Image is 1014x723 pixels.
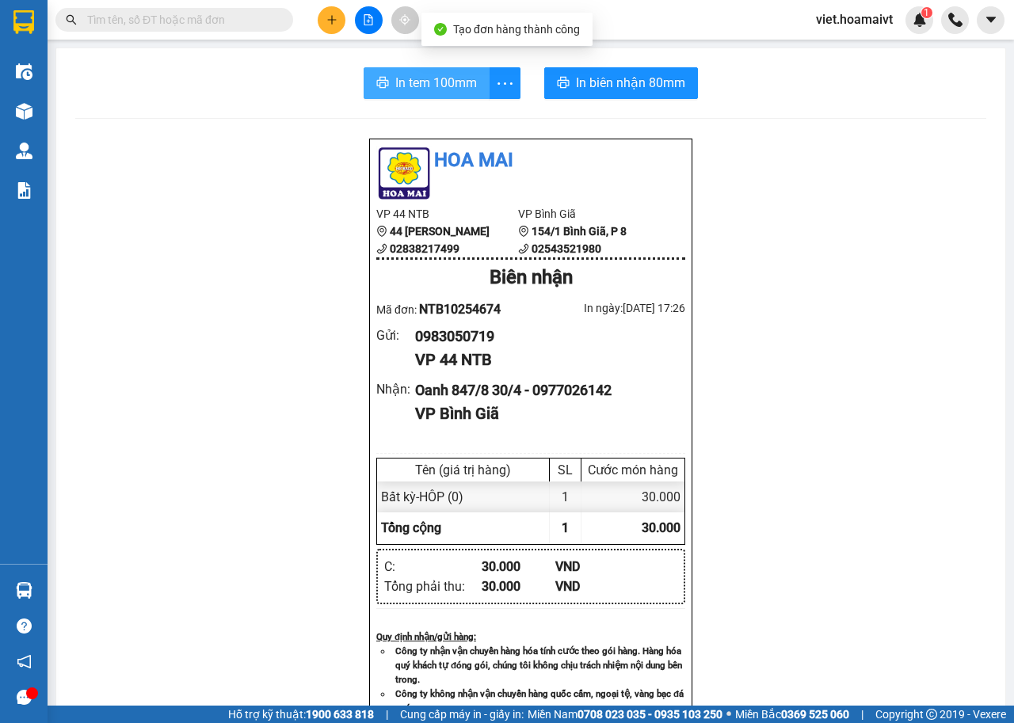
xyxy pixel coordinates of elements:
[400,706,524,723] span: Cung cấp máy in - giấy in:
[8,88,19,99] span: environment
[17,654,32,669] span: notification
[913,13,927,27] img: icon-new-feature
[576,73,685,93] span: In biên nhận 80mm
[415,401,673,426] div: VP Bình Giã
[376,146,432,201] img: logo.jpg
[376,299,531,319] div: Mã đơn:
[726,711,731,717] span: ⚪️
[376,263,685,293] div: Biên nhận
[376,379,415,399] div: Nhận :
[66,14,77,25] span: search
[518,243,529,254] span: phone
[386,706,388,723] span: |
[781,708,849,721] strong: 0369 525 060
[434,23,447,36] span: check-circle
[482,557,555,576] div: 30.000
[557,76,570,91] span: printer
[562,520,569,535] span: 1
[578,708,722,721] strong: 0708 023 035 - 0935 103 250
[355,6,383,34] button: file-add
[390,225,490,238] b: 44 [PERSON_NAME]
[419,302,501,317] span: NTB10254674
[16,63,32,80] img: warehouse-icon
[528,706,722,723] span: Miền Nam
[318,6,345,34] button: plus
[415,348,673,372] div: VP 44 NTB
[376,243,387,254] span: phone
[924,7,929,18] span: 1
[948,13,963,27] img: phone-icon
[803,10,905,29] span: viet.hoamaivt
[532,242,601,255] b: 02543521980
[376,146,685,176] li: Hoa Mai
[395,73,477,93] span: In tem 100mm
[306,708,374,721] strong: 1900 633 818
[326,14,337,25] span: plus
[109,88,120,99] span: environment
[391,6,419,34] button: aim
[390,242,459,255] b: 02838217499
[384,576,482,596] div: Tổng phải thu :
[415,379,673,401] div: Oanh 847/8 30/4 - 0977026142
[8,8,63,63] img: logo.jpg
[381,462,545,478] div: Tên (giá trị hàng)
[489,67,520,99] button: more
[921,7,932,18] sup: 1
[532,225,627,238] b: 154/1 Bình Giã, P 8
[585,462,680,478] div: Cước món hàng
[109,87,195,117] b: QL51, PPhước Trung, TPBà Rịa
[8,8,230,38] li: Hoa Mai
[482,576,555,596] div: 30.000
[17,618,32,634] span: question-circle
[376,226,387,237] span: environment
[977,6,1004,34] button: caret-down
[531,299,685,317] div: In ngày: [DATE] 17:26
[376,205,518,223] li: VP 44 NTB
[16,143,32,159] img: warehouse-icon
[642,520,680,535] span: 30.000
[555,557,629,576] div: VND
[364,67,490,99] button: printerIn tem 100mm
[376,325,415,345] div: Gửi :
[415,325,673,348] div: 0983050719
[376,76,389,91] span: printer
[384,557,482,576] div: C :
[395,688,684,713] strong: Công ty không nhận vận chuyển hàng quốc cấm, ngoại tệ, vàng bạc đá quý.
[376,630,685,644] div: Quy định nhận/gửi hàng :
[861,706,863,723] span: |
[555,576,629,596] div: VND
[16,182,32,199] img: solution-icon
[13,10,34,34] img: logo-vxr
[453,23,580,36] span: Tạo đơn hàng thành công
[16,103,32,120] img: warehouse-icon
[926,709,937,720] span: copyright
[984,13,998,27] span: caret-down
[395,645,682,685] strong: Công ty nhận vận chuyển hàng hóa tính cước theo gói hàng. Hàng hóa quý khách tự đóng gói, chúng t...
[87,11,274,29] input: Tìm tên, số ĐT hoặc mã đơn
[518,205,660,223] li: VP Bình Giã
[363,14,374,25] span: file-add
[518,226,529,237] span: environment
[554,462,577,478] div: SL
[381,489,463,504] span: Bất kỳ - HÔP (0)
[8,67,109,85] li: VP 44 NTB
[17,690,32,705] span: message
[735,706,849,723] span: Miền Bắc
[228,706,374,723] span: Hỗ trợ kỹ thuật:
[16,582,32,599] img: warehouse-icon
[581,481,684,512] div: 30.000
[490,74,520,93] span: more
[550,481,581,512] div: 1
[544,67,698,99] button: printerIn biên nhận 80mm
[381,520,441,535] span: Tổng cộng
[109,67,211,85] li: VP Hàng Bà Rịa
[399,14,410,25] span: aim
